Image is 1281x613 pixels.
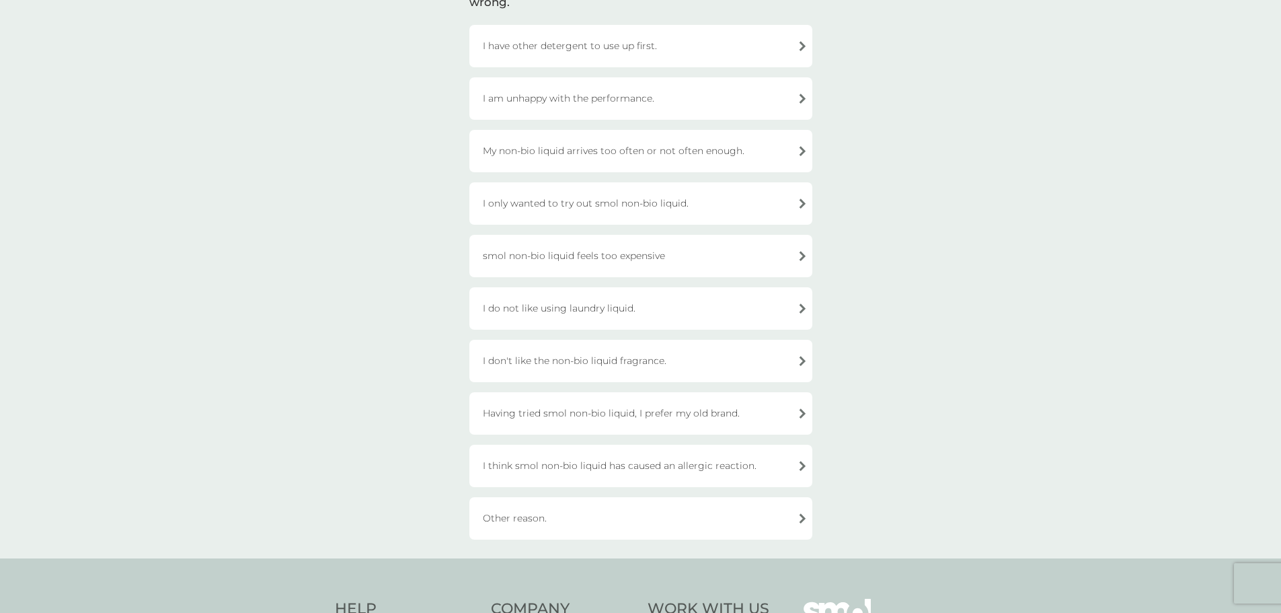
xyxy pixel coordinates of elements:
[469,392,812,435] div: Having tried smol non-bio liquid, I prefer my old brand.
[469,77,812,120] div: I am unhappy with the performance.
[469,25,812,67] div: I have other detergent to use up first.
[469,340,812,382] div: I don't like the non-bio liquid fragrance.
[469,130,812,172] div: My non-bio liquid arrives too often or not often enough.
[469,235,812,277] div: smol non-bio liquid feels too expensive
[469,182,812,225] div: I only wanted to try out smol non-bio liquid.
[469,287,812,330] div: I do not like using laundry liquid.
[469,497,812,540] div: Other reason.
[469,445,812,487] div: I think smol non-bio liquid has caused an allergic reaction.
